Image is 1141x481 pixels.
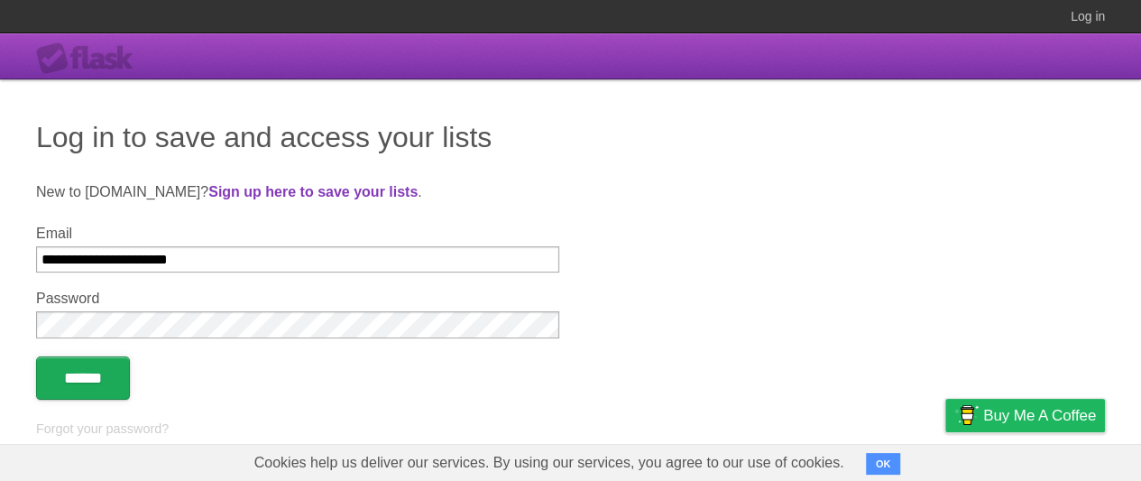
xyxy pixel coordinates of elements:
[36,42,144,75] div: Flask
[945,399,1105,432] a: Buy me a coffee
[236,445,862,481] span: Cookies help us deliver our services. By using our services, you agree to our use of cookies.
[36,291,559,307] label: Password
[983,400,1096,431] span: Buy me a coffee
[866,453,901,475] button: OK
[208,184,418,199] a: Sign up here to save your lists
[36,116,1105,159] h1: Log in to save and access your lists
[36,181,1105,203] p: New to [DOMAIN_NAME]? .
[954,400,979,430] img: Buy me a coffee
[36,226,559,242] label: Email
[36,421,169,436] a: Forgot your password?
